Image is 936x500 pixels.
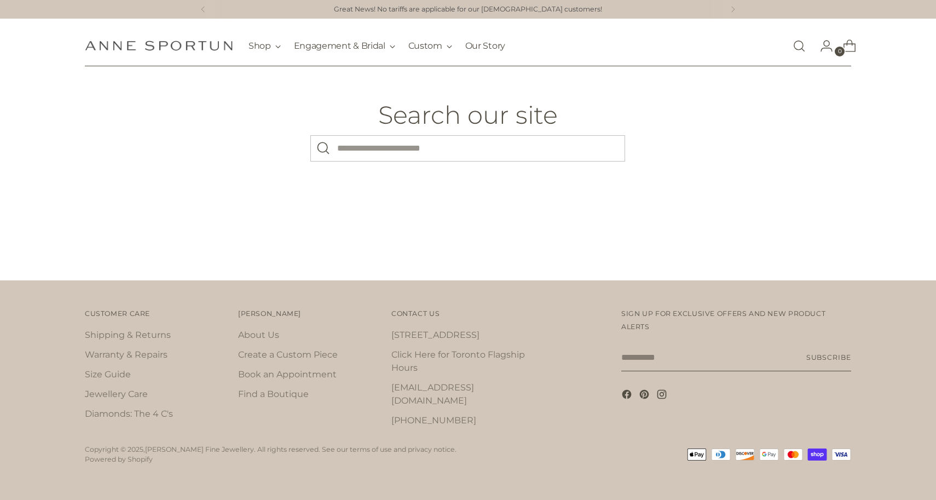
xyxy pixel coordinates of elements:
[806,344,851,371] button: Subscribe
[334,4,602,15] a: Great News! No tariffs are applicable for our [DEMOGRAPHIC_DATA] customers!
[85,349,167,360] a: Warranty & Repairs
[391,309,440,318] span: Contact Us
[788,35,810,57] a: Open search modal
[391,382,474,406] a: [EMAIL_ADDRESS][DOMAIN_NAME]
[238,349,338,360] a: Create a Custom Piece
[85,330,171,340] a: Shipping & Returns
[465,34,505,58] a: Our Story
[145,445,254,453] a: [PERSON_NAME] Fine Jewellery
[835,47,845,56] span: 0
[238,330,279,340] a: About Us
[249,34,281,58] button: Shop
[391,330,479,340] a: [STREET_ADDRESS]
[85,389,148,399] a: Jewellery Care
[238,369,337,380] a: Book an Appointment
[378,101,558,129] h1: Search our site
[408,34,452,58] button: Custom
[834,35,856,57] a: Open cart modal
[85,409,173,419] a: Diamonds: The 4 C's
[238,309,301,318] span: [PERSON_NAME]
[621,309,825,331] span: Sign up for exclusive offers and new product alerts
[85,455,153,463] a: Powered by Shopify
[85,41,233,51] a: Anne Sportun Fine Jewellery
[85,445,457,455] p: Copyright © 2025, . All rights reserved. See our terms of use and privacy notice.
[391,415,476,426] a: [PHONE_NUMBER]
[294,34,395,58] button: Engagement & Bridal
[310,135,337,162] button: Search
[85,369,131,380] a: Size Guide
[811,35,833,57] a: Go to the account page
[391,349,525,373] a: Click Here for Toronto Flagship Hours
[238,389,309,399] a: Find a Boutique
[85,309,150,318] span: Customer Care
